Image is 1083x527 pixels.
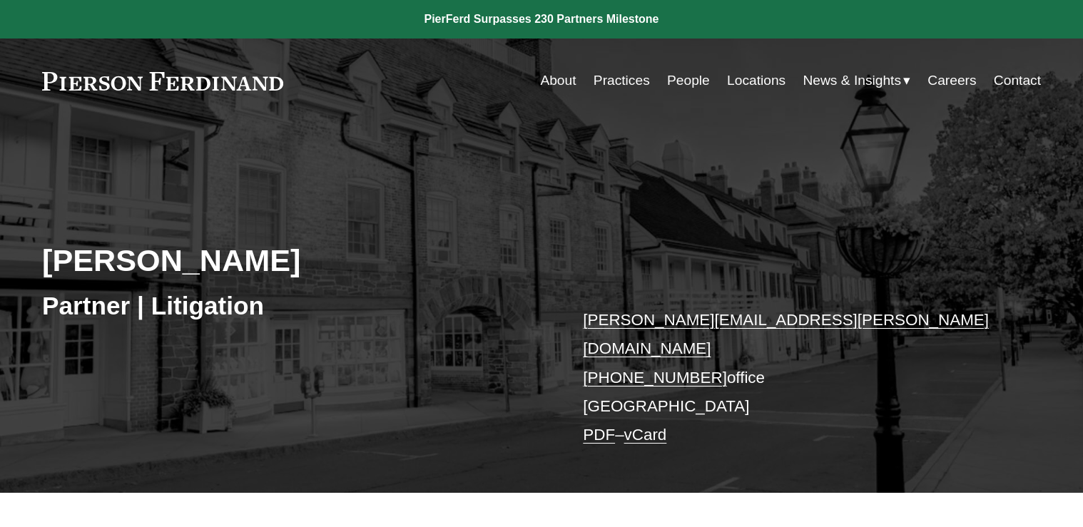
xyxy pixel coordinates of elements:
span: News & Insights [803,68,901,93]
a: PDF [583,426,615,444]
h2: [PERSON_NAME] [42,242,541,279]
a: vCard [624,426,667,444]
h3: Partner | Litigation [42,290,541,322]
a: Practices [594,67,650,94]
a: folder dropdown [803,67,910,94]
a: Locations [727,67,785,94]
a: Contact [994,67,1041,94]
a: People [667,67,710,94]
a: Careers [927,67,976,94]
a: About [540,67,576,94]
a: [PHONE_NUMBER] [583,369,727,387]
p: office [GEOGRAPHIC_DATA] – [583,306,999,450]
a: [PERSON_NAME][EMAIL_ADDRESS][PERSON_NAME][DOMAIN_NAME] [583,311,989,357]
